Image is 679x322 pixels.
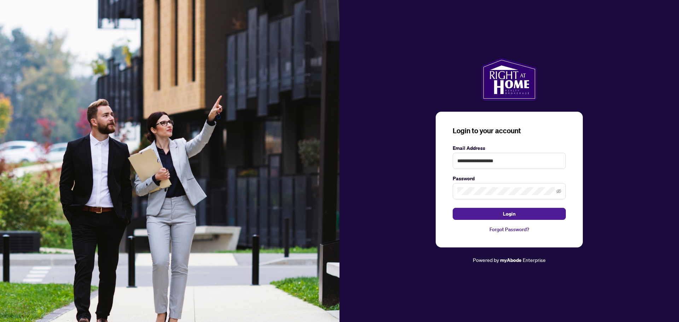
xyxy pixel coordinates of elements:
img: ma-logo [482,58,536,100]
h3: Login to your account [453,126,566,136]
span: Powered by [473,257,499,263]
label: Email Address [453,144,566,152]
button: Login [453,208,566,220]
a: Forgot Password? [453,226,566,233]
label: Password [453,175,566,182]
span: Enterprise [523,257,546,263]
span: eye-invisible [556,189,561,194]
a: myAbode [500,256,522,264]
span: Login [503,208,516,219]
